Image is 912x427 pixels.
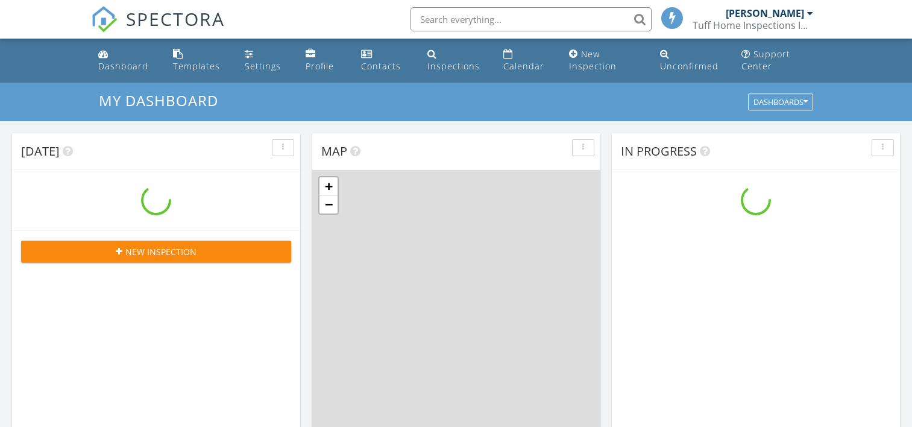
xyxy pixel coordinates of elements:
span: [DATE] [21,143,60,159]
div: Unconfirmed [660,60,719,72]
div: [PERSON_NAME] [726,7,804,19]
div: Profile [306,60,334,72]
span: Map [321,143,347,159]
a: Profile [301,43,347,78]
a: New Inspection [564,43,645,78]
div: Calendar [503,60,544,72]
span: New Inspection [125,245,197,258]
a: Inspections [423,43,489,78]
div: Support Center [741,48,790,72]
a: Zoom in [319,177,338,195]
a: Calendar [498,43,555,78]
div: Inspections [427,60,480,72]
button: Dashboards [748,94,813,111]
div: Dashboards [753,98,808,107]
button: New Inspection [21,241,291,262]
img: The Best Home Inspection Software - Spectora [91,6,118,33]
span: SPECTORA [126,6,225,31]
a: Contacts [356,43,413,78]
span: In Progress [621,143,697,159]
a: Settings [240,43,291,78]
a: Unconfirmed [655,43,727,78]
div: Tuff Home Inspections Inc. [693,19,813,31]
a: SPECTORA [91,16,225,42]
a: Zoom out [319,195,338,213]
a: Templates [168,43,230,78]
div: Templates [173,60,220,72]
div: Contacts [361,60,401,72]
a: Support Center [737,43,819,78]
input: Search everything... [410,7,652,31]
div: New Inspection [569,48,617,72]
span: My Dashboard [99,90,218,110]
a: Dashboard [93,43,159,78]
div: Settings [245,60,281,72]
div: Dashboard [98,60,148,72]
